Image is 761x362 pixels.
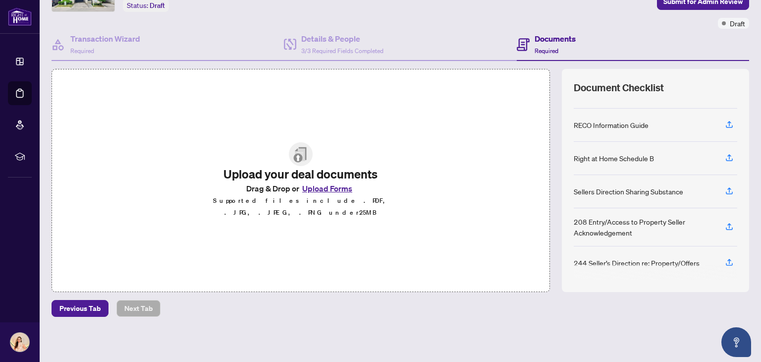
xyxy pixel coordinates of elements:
[301,47,383,55] span: 3/3 Required Fields Completed
[299,182,355,195] button: Upload Forms
[59,301,101,316] span: Previous Tab
[70,47,94,55] span: Required
[196,166,405,182] h2: Upload your deal documents
[188,134,413,227] span: File UploadUpload your deal documentsDrag & Drop orUpload FormsSupported files include .PDF, .JPG...
[574,216,713,238] div: 208 Entry/Access to Property Seller Acknowledgement
[150,1,165,10] span: Draft
[574,257,700,268] div: 244 Seller’s Direction re: Property/Offers
[52,300,109,317] button: Previous Tab
[730,18,745,29] span: Draft
[196,195,405,219] p: Supported files include .PDF, .JPG, .JPEG, .PNG under 25 MB
[8,7,32,26] img: logo
[10,333,29,352] img: Profile Icon
[574,186,683,197] div: Sellers Direction Sharing Substance
[289,142,313,166] img: File Upload
[535,33,576,45] h4: Documents
[574,120,649,130] div: RECO Information Guide
[246,182,355,195] span: Drag & Drop or
[301,33,383,45] h4: Details & People
[721,327,751,357] button: Open asap
[574,153,654,164] div: Right at Home Schedule B
[116,300,161,317] button: Next Tab
[574,81,664,95] span: Document Checklist
[70,33,140,45] h4: Transaction Wizard
[535,47,558,55] span: Required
